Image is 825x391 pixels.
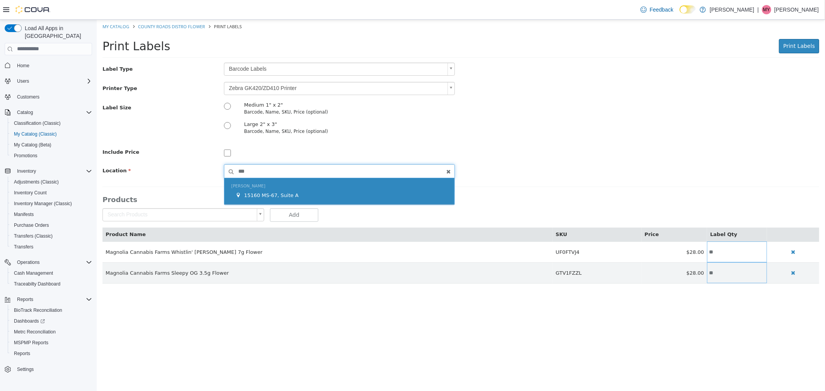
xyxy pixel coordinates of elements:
[6,148,34,154] span: Location
[14,92,43,102] a: Customers
[11,306,65,315] a: BioTrack Reconciliation
[8,220,95,231] button: Purchase Orders
[11,188,92,197] span: Inventory Count
[14,61,32,70] a: Home
[456,243,545,263] td: GTV1FZZL
[11,129,92,139] span: My Catalog (Classic)
[14,295,36,304] button: Reports
[11,338,51,347] a: MSPMP Reports
[774,5,819,14] p: [PERSON_NAME]
[11,316,48,326] a: Dashboards
[2,294,95,305] button: Reports
[14,201,72,207] span: Inventory Manager (Classic)
[17,259,40,265] span: Operations
[6,175,723,184] h3: Products
[14,179,59,185] span: Adjustments (Classic)
[11,140,55,150] a: My Catalog (Beta)
[173,189,221,202] button: Add
[2,364,95,375] button: Settings
[6,243,456,263] td: Magnolia Cannabis Farms Sleepy OG 3.5g Flower
[14,167,92,176] span: Inventory
[6,20,73,33] span: Print Labels
[8,279,95,289] button: Traceabilty Dashboard
[762,5,771,14] div: Mariah Yates
[127,62,359,75] a: Zebra GK420/ZD410 Printer
[14,233,53,239] span: Transfers (Classic)
[135,164,169,169] span: [PERSON_NAME]
[14,270,53,276] span: Cash Management
[11,177,92,187] span: Adjustments (Classic)
[11,316,92,326] span: Dashboards
[117,4,145,10] span: Print Labels
[11,242,36,252] a: Transfers
[11,210,37,219] a: Manifests
[8,129,95,139] button: My Catalog (Classic)
[17,366,34,372] span: Settings
[128,63,348,75] span: Zebra GK420/ZD410 Printer
[17,168,36,174] span: Inventory
[14,350,30,357] span: Reports
[11,210,92,219] span: Manifests
[147,82,338,89] div: Medium 1" x 2"
[14,329,56,335] span: Metrc Reconciliation
[2,166,95,177] button: Inventory
[11,119,64,128] a: Classification (Classic)
[8,118,95,129] button: Classification (Classic)
[8,187,95,198] button: Inventory Count
[11,269,92,278] span: Cash Management
[14,153,38,159] span: Promotions
[14,340,48,346] span: MSPMP Reports
[8,139,95,150] button: My Catalog (Beta)
[710,5,754,14] p: [PERSON_NAME]
[11,221,52,230] a: Purchase Orders
[22,24,92,40] span: Load All Apps in [GEOGRAPHIC_DATA]
[14,131,57,137] span: My Catalog (Classic)
[14,295,92,304] span: Reports
[147,101,338,109] div: Large 2" x 3"
[8,305,95,316] button: BioTrack Reconciliation
[11,188,50,197] a: Inventory Count
[6,85,34,91] span: Label Size
[11,129,60,139] a: My Catalog (Classic)
[2,107,95,118] button: Catalog
[11,221,92,230] span: Purchase Orders
[11,177,62,187] a: Adjustments (Classic)
[757,5,759,14] p: |
[6,208,456,222] th: Product Name
[11,199,75,208] a: Inventory Manager (Classic)
[8,348,95,359] button: Reports
[14,222,49,228] span: Purchase Orders
[11,349,92,358] span: Reports
[11,269,56,278] a: Cash Management
[15,6,50,14] img: Cova
[6,189,167,202] a: Search Products
[14,61,92,70] span: Home
[6,129,43,135] span: Include Price
[2,257,95,268] button: Operations
[14,167,39,176] button: Inventory
[17,63,29,69] span: Home
[650,6,673,14] span: Feedback
[14,318,45,324] span: Dashboards
[8,241,95,252] button: Transfers
[11,119,92,128] span: Classification (Classic)
[6,4,32,10] a: My Catalog
[8,337,95,348] button: MSPMP Reports
[14,76,32,86] button: Users
[14,92,92,102] span: Customers
[456,222,545,243] td: UF0FTVJ4
[8,198,95,209] button: Inventory Manager (Classic)
[11,349,33,358] a: Reports
[6,66,41,71] span: Printer Type
[2,76,95,87] button: Users
[548,250,608,257] div: $28.00
[610,208,670,222] th: Label Qty
[11,151,41,160] a: Promotions
[2,60,95,71] button: Home
[11,140,92,150] span: My Catalog (Beta)
[17,109,33,116] span: Catalog
[14,258,43,267] button: Operations
[11,327,92,337] span: Metrc Reconciliation
[11,199,92,208] span: Inventory Manager (Classic)
[17,296,33,303] span: Reports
